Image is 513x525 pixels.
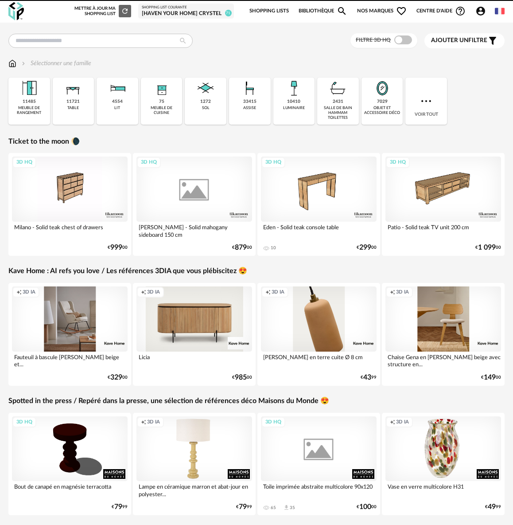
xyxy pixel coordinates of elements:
[23,99,36,105] div: 11485
[151,78,172,99] img: Rangement.png
[136,222,252,239] div: [PERSON_NAME] - Solid mahogany sideboard 150 cm
[478,245,496,251] span: 1 099
[107,78,128,99] img: Literie.png
[108,245,128,251] div: € 00
[235,375,247,380] span: 985
[359,504,371,510] span: 100
[361,375,377,380] div: € 99
[8,59,16,68] img: svg+xml;base64,PHN2ZyB3aWR0aD0iMTYiIGhlaWdodD0iMTciIHZpZXdCb3g9IjAgMCAxNiAxNyIgZmlsbD0ibm9uZSIgeG...
[141,419,146,426] span: Creation icon
[357,2,407,20] span: Nos marques
[431,37,487,44] span: filtre
[431,37,468,43] span: Ajouter un
[261,417,285,428] div: 3D HQ
[112,99,123,105] div: 4554
[320,106,356,121] div: salle de bain hammam toilettes
[283,78,304,99] img: Luminaire.png
[382,413,505,516] a: Creation icon 3D IA Vase en verre multicolore H31 €4999
[265,289,271,296] span: Creation icon
[261,481,377,499] div: Toile imprimée abstraite multicolore 90x120
[114,106,120,110] div: lit
[382,283,505,386] a: Creation icon 3D IA Chaise Gena en [PERSON_NAME] beige avec structure en... €14900
[243,106,256,110] div: assise
[19,78,40,99] img: Meuble%20de%20rangement.png
[12,352,128,369] div: Fauteuil à bascule [PERSON_NAME] beige et...
[8,2,24,20] img: OXP
[396,6,407,16] span: Heart Outline icon
[327,78,349,99] img: Salle%20de%20bain.png
[357,245,377,251] div: € 00
[12,417,36,428] div: 3D HQ
[385,352,501,369] div: Chaise Gena en [PERSON_NAME] beige avec structure en...
[485,504,501,510] div: € 99
[133,413,256,516] a: Creation icon 3D IA Lampe en céramique marron et abat-jour en polyester... €7999
[261,222,377,239] div: Eden - Solid teak console table
[62,78,84,99] img: Table.png
[283,106,305,110] div: luminaire
[424,33,505,48] button: Ajouter unfiltre Filter icon
[232,245,252,251] div: € 00
[108,375,128,380] div: € 00
[416,6,466,16] span: Centre d'aideHelp Circle Outline icon
[12,481,128,499] div: Bout de canapé en magnésie terracotta
[475,6,486,16] span: Account Circle icon
[488,504,496,510] span: 49
[271,505,276,510] div: 65
[110,375,122,380] span: 329
[8,283,131,386] a: Creation icon 3D IA Fauteuil à bascule [PERSON_NAME] beige et... €32900
[66,99,80,105] div: 11721
[239,504,247,510] span: 79
[147,419,160,426] span: 3D IA
[12,157,36,168] div: 3D HQ
[67,106,79,110] div: table
[142,5,230,10] div: Shopping List courante
[372,78,393,99] img: Miroir.png
[23,289,35,296] span: 3D IA
[283,504,290,511] span: Download icon
[455,6,466,16] span: Help Circle Outline icon
[261,157,285,168] div: 3D HQ
[20,59,91,68] div: Sélectionner une famille
[112,504,128,510] div: € 99
[484,375,496,380] span: 149
[257,283,380,386] a: Creation icon 3D IA [PERSON_NAME] en terre cuite Ø 8 cm €4399
[359,245,371,251] span: 299
[225,10,232,16] span: 71
[20,59,27,68] img: svg+xml;base64,PHN2ZyB3aWR0aD0iMTYiIGhlaWdodD0iMTYiIHZpZXdCb3g9IjAgMCAxNiAxNiIgZmlsbD0ibm9uZSIgeG...
[142,10,230,17] div: [Haven your Home] Crystel
[396,419,409,426] span: 3D IA
[114,504,122,510] span: 79
[257,153,380,256] a: 3D HQ Eden - Solid teak console table 10 €29900
[290,505,295,510] div: 35
[333,99,343,105] div: 2431
[110,245,122,251] span: 999
[8,266,247,276] a: Kave Home : AI refs you love / Les références 3DIA que vous plébiscitez 😍
[299,2,347,20] a: BibliothèqueMagnify icon
[363,375,371,380] span: 43
[357,504,377,510] div: € 00
[141,289,146,296] span: Creation icon
[133,153,256,256] a: 3D HQ [PERSON_NAME] - Solid mahogany sideboard 150 cm €87900
[382,153,505,256] a: 3D HQ Patio - Solid teak TV unit 200 cm €1 09900
[12,222,128,239] div: Milano - Solid teak chest of drawers
[142,5,230,17] a: Shopping List courante [Haven your Home] Crystel 71
[487,35,498,46] span: Filter icon
[257,413,380,516] a: 3D HQ Toile imprimée abstraite multicolore 90x120 65 Download icon 35 €10000
[356,37,391,43] span: Filtre 3D HQ
[8,413,131,516] a: 3D HQ Bout de canapé en magnésie terracotta €7999
[8,137,80,146] a: Ticket to the moon 🌘
[200,99,211,105] div: 1272
[495,6,505,16] img: fr
[236,504,252,510] div: € 99
[8,396,329,406] a: Spotted in the press / Repéré dans la presse, une sélection de références déco Maisons du Monde 😍
[136,352,252,369] div: Licia
[390,289,395,296] span: Creation icon
[271,245,276,251] div: 10
[159,99,164,105] div: 75
[396,289,409,296] span: 3D IA
[481,375,501,380] div: € 00
[385,222,501,239] div: Patio - Solid teak TV unit 200 cm
[419,94,433,108] img: more.7b13dc1.svg
[74,5,131,17] div: Mettre à jour ma Shopping List
[243,99,256,105] div: 33415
